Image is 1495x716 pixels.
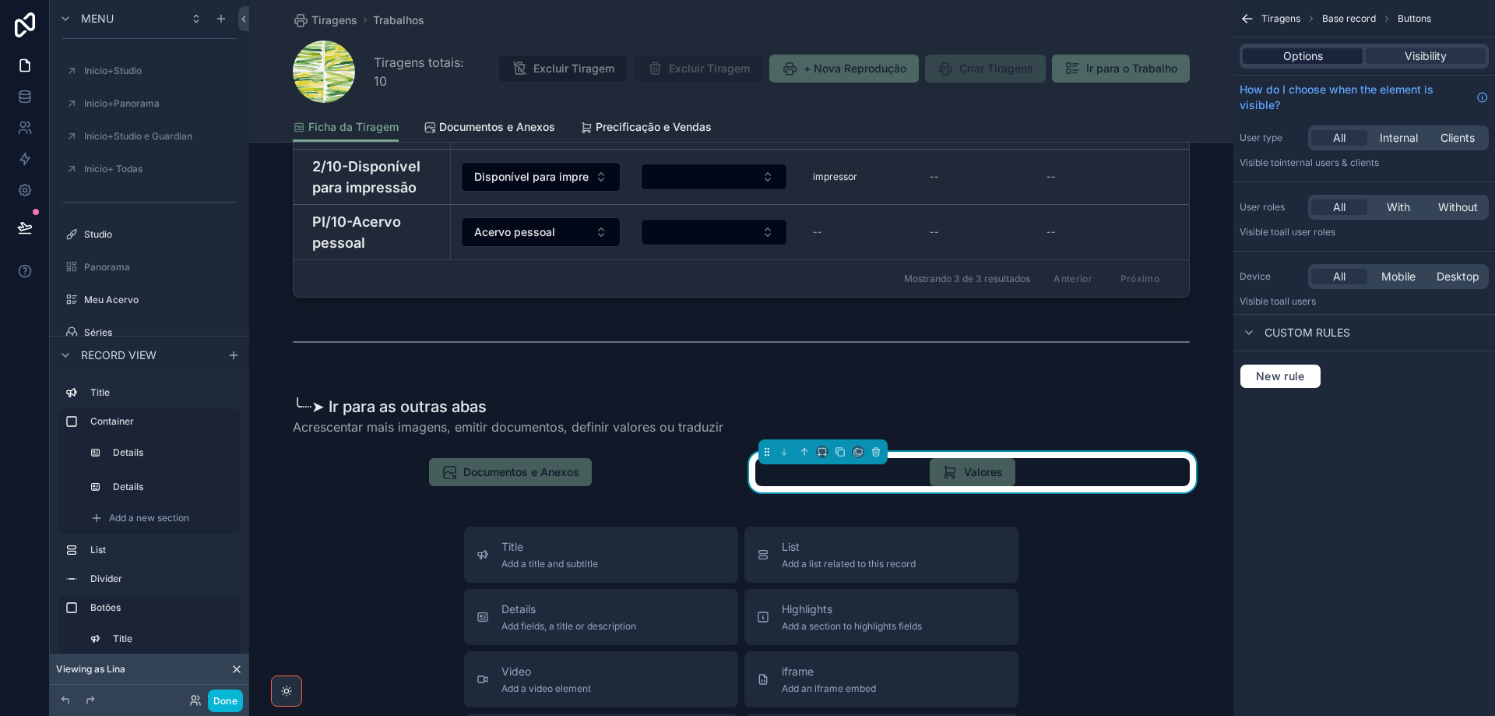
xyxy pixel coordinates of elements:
p: Visible to [1240,157,1489,169]
button: TitleAdd a title and subtitle [464,527,738,583]
label: Início+ Todas [84,163,237,175]
a: Documentos e Anexos [424,113,555,144]
span: Record view [81,347,157,363]
label: Details [113,446,230,459]
label: User type [1240,132,1302,144]
span: Options [1283,48,1323,64]
label: User roles [1240,201,1302,213]
button: DetailsAdd fields, a title or description [464,589,738,645]
a: Séries [59,320,240,345]
label: Meu Acervo [84,294,237,306]
span: Video [501,664,591,679]
label: Device [1240,270,1302,283]
label: Title [90,386,234,399]
label: Botões [90,601,234,614]
label: Panorama [84,261,237,273]
span: Ficha da Tiragem [308,119,399,135]
span: Add a title and subtitle [501,558,598,570]
label: Séries [84,326,237,339]
a: Trabalhos [373,12,424,28]
label: Container [90,415,234,428]
a: Início+ Todas [59,157,240,182]
a: Ficha da Tiragem [293,113,399,143]
span: Visibility [1405,48,1447,64]
span: Precificação e Vendas [596,119,712,135]
button: VideoAdd a video element [464,651,738,707]
a: Tiragens [293,12,357,28]
span: Documentos e Anexos [439,119,555,135]
span: Add a new section [109,512,189,524]
button: New rule [1240,364,1321,389]
span: Clients [1440,130,1475,146]
span: Details [501,601,636,617]
span: Buttons [1398,12,1431,25]
span: Custom rules [1265,325,1350,340]
span: Internal users & clients [1279,157,1379,168]
span: All [1333,199,1345,215]
span: Tiragens [1261,12,1300,25]
span: Base record [1322,12,1376,25]
span: iframe [782,664,876,679]
label: List [90,544,234,556]
a: Panorama [59,255,240,280]
span: Without [1438,199,1478,215]
button: ListAdd a list related to this record [744,527,1018,583]
button: HighlightsAdd a section to highlights fields [744,589,1018,645]
span: Mostrando 3 de 3 resultados [904,273,1030,285]
a: Precificação e Vendas [580,113,712,144]
span: Add a video element [501,682,591,695]
label: Início+Studio [84,65,237,77]
label: Início+Panorama [84,97,237,110]
p: Visible to [1240,226,1489,238]
span: List [782,539,916,555]
label: Início+Studio e Guardian [84,130,237,143]
span: Menu [81,11,114,26]
label: Details [113,481,230,493]
a: Início+Panorama [59,91,240,116]
span: New rule [1250,369,1311,383]
span: All [1333,130,1345,146]
span: Tiragens [311,12,357,28]
span: With [1387,199,1410,215]
a: Studio [59,222,240,247]
span: Add a list related to this record [782,558,916,570]
button: Done [208,690,243,712]
span: How do I choose when the element is visible? [1240,82,1470,113]
a: Meu Acervo [59,287,240,312]
span: Viewing as Lina [56,663,125,675]
p: Visible to [1240,295,1489,308]
span: Add an iframe embed [782,682,876,695]
span: Desktop [1437,269,1479,284]
span: Add a section to highlights fields [782,620,922,633]
button: iframeAdd an iframe embed [744,651,1018,707]
span: Mobile [1381,269,1416,284]
span: Highlights [782,601,922,617]
span: all users [1279,295,1316,307]
span: Tiragens totais: 10 [374,53,481,90]
span: Internal [1380,130,1418,146]
span: All user roles [1279,226,1335,238]
a: Início+Studio e Guardian [59,124,240,149]
a: 2/10-Disponível para impressão [312,156,441,198]
label: Studio [84,228,237,241]
a: Início+Studio [59,58,240,83]
label: Divider [90,573,234,585]
a: PI/10-Acervo pessoal [312,211,441,253]
span: Add fields, a title or description [501,620,636,633]
a: How do I choose when the element is visible? [1240,82,1489,113]
span: All [1333,269,1345,284]
span: Title [501,539,598,555]
label: Title [113,633,230,645]
div: scrollable content [50,373,249,660]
